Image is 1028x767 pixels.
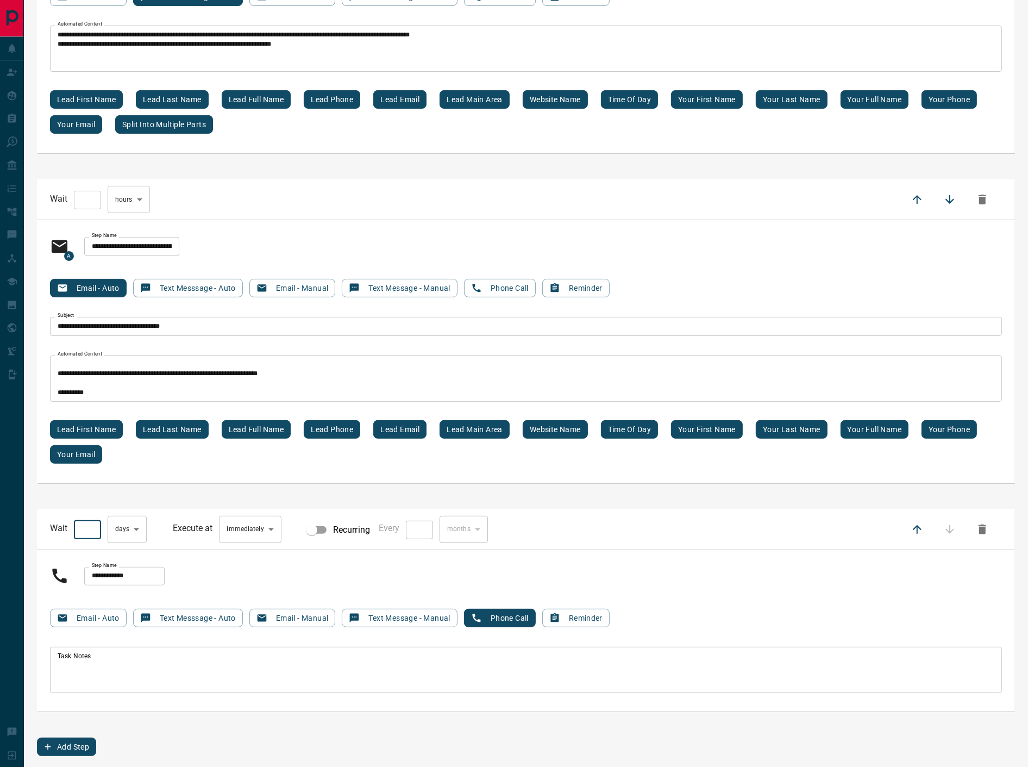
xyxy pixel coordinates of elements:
[841,420,909,439] button: Your full name
[50,609,127,627] button: Email - Auto
[133,279,243,297] button: Text Messsage - Auto
[115,115,213,134] button: Split into multiple parts
[523,420,588,439] button: Website name
[133,609,243,627] button: Text Messsage - Auto
[50,186,150,213] div: Wait
[756,90,828,109] button: Your last name
[523,90,588,109] button: Website name
[440,90,510,109] button: Lead main area
[50,445,102,464] button: Your email
[92,562,117,569] label: Step Name
[922,420,977,439] button: Your phone
[37,738,96,756] button: Add Step
[304,90,360,109] button: Lead phone
[601,420,658,439] button: Time of day
[222,90,291,109] button: Lead full name
[219,516,281,543] div: immediately
[671,90,743,109] button: Your first name
[108,516,147,543] div: day s
[92,232,117,239] label: Step Name
[601,90,658,109] button: Time of day
[922,90,977,109] button: Your phone
[671,420,743,439] button: Your first name
[222,420,291,439] button: Lead full name
[542,609,610,627] button: Reminder
[136,420,209,439] button: Lead last name
[440,420,510,439] button: Lead main area
[333,523,370,537] span: Recurring
[50,279,127,297] button: Email - Auto
[756,420,828,439] button: Your last name
[64,251,74,261] span: A
[304,420,360,439] button: Lead phone
[440,516,488,543] div: month s
[342,279,457,297] button: Text Message - Manual
[50,115,102,134] button: Your email
[173,516,281,543] div: Execute at
[464,609,536,627] button: Phone Call
[464,279,536,297] button: Phone Call
[136,90,209,109] button: Lead last name
[50,90,123,109] button: Lead first name
[841,90,909,109] button: Your full name
[58,21,102,28] label: Automated Content
[542,279,610,297] button: Reminder
[379,523,399,533] span: Every
[342,609,457,627] button: Text Message - Manual
[249,609,336,627] button: Email - Manual
[373,420,427,439] button: Lead email
[50,516,147,543] div: Wait
[50,420,123,439] button: Lead first name
[373,90,427,109] button: Lead email
[58,312,74,319] label: Subject
[58,351,102,358] label: Automated Content
[249,279,336,297] button: Email - Manual
[108,186,150,213] div: hour s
